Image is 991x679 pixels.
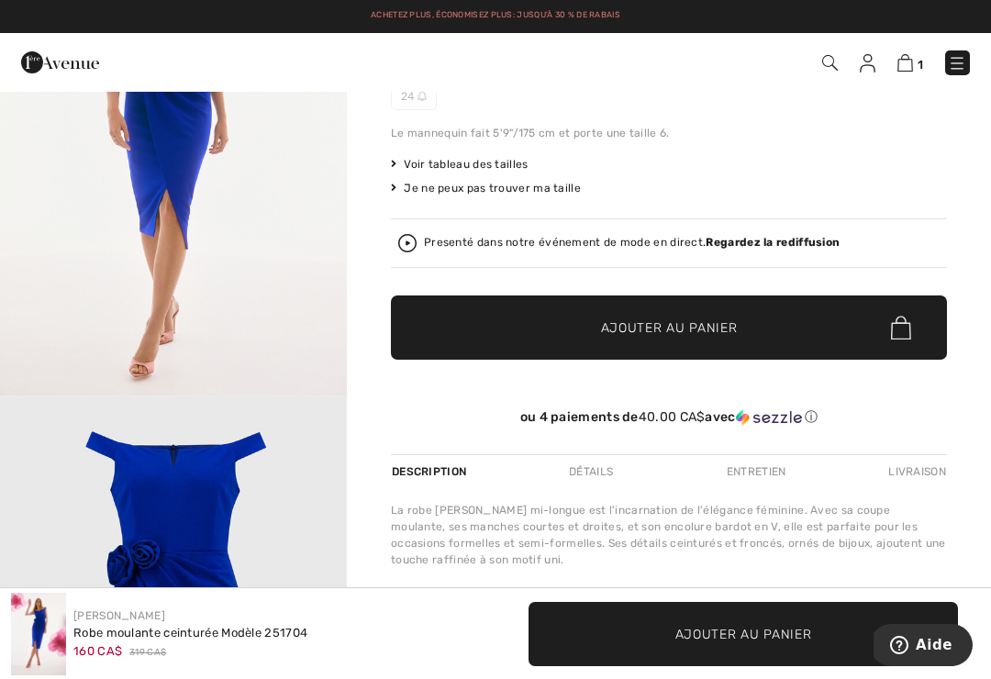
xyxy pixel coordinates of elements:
button: Ajouter au panier [529,602,958,666]
img: Regardez la rediffusion [398,234,417,252]
div: La robe [PERSON_NAME] mi-longue est l'incarnation de l'élégance féminine. Avec sa coupe moulante,... [391,502,947,568]
span: 40.00 CA$ [639,409,706,425]
a: Achetez plus, économisez plus: jusqu'à 30 % de rabais [371,10,620,19]
span: Ajouter au panier [601,318,738,338]
div: ou 4 paiements de avec [391,409,947,426]
div: Livraison [884,455,947,488]
img: 1ère Avenue [21,44,99,81]
img: Sezzle [736,409,802,426]
span: Voir tableau des tailles [391,156,529,173]
span: 160 CA$ [73,644,122,658]
div: Je ne peux pas trouver ma taille [391,180,947,196]
div: Description [391,455,471,488]
img: Recherche [822,55,838,71]
img: Mes infos [860,54,875,72]
img: Robe Moulante Ceintur&eacute;e mod&egrave;le 251704 [11,593,66,675]
img: ring-m.svg [418,92,427,101]
div: Détails [553,455,629,488]
span: Ajouter au panier [675,624,812,643]
span: 1 [918,58,923,72]
div: Presenté dans notre événement de mode en direct. [424,237,840,249]
a: 1 [897,51,923,73]
strong: Regardez la rediffusion [706,236,840,249]
a: 1ère Avenue [21,52,99,70]
div: Le mannequin fait 5'9"/175 cm et porte une taille 6. [391,125,947,141]
div: Robe moulante ceinturée Modèle 251704 [73,624,307,642]
img: Bag.svg [891,316,911,339]
span: 319 CA$ [129,646,166,660]
img: Panier d'achat [897,54,913,72]
div: ou 4 paiements de40.00 CA$avecSezzle Cliquez pour en savoir plus sur Sezzle [391,409,947,432]
a: [PERSON_NAME] [73,609,165,622]
span: 24 [391,83,437,110]
iframe: Ouvre un widget dans lequel vous pouvez trouver plus d’informations [874,624,973,670]
img: Menu [948,54,966,72]
div: Entretien [711,455,802,488]
button: Ajouter au panier [391,295,947,360]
